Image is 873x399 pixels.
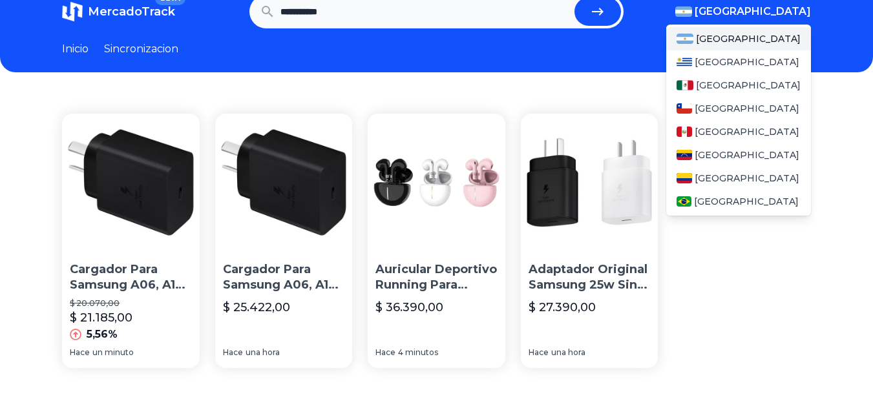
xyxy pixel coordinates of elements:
[70,298,192,309] p: $ 20.070,00
[375,261,498,294] p: Auricular Deportivo Running Para Samsung A06 A16 A36 A56
[666,74,811,97] a: Mexico[GEOGRAPHIC_DATA]
[87,327,118,342] p: 5,56%
[666,143,811,167] a: Venezuela[GEOGRAPHIC_DATA]
[529,347,549,358] span: Hace
[696,79,801,92] span: [GEOGRAPHIC_DATA]
[677,103,692,114] img: Chile
[677,57,692,67] img: Uruguay
[368,114,505,368] a: Auricular Deportivo Running Para Samsung A06 A16 A36 A56Auricular Deportivo Running Para Samsung ...
[62,114,200,251] img: Cargador Para Samsung A06, A16, A26, A36, A56 S24 Fe, Flip 6
[677,80,693,90] img: Mexico
[375,347,395,358] span: Hace
[677,150,692,160] img: Venezuela
[666,190,811,213] a: Brasil[GEOGRAPHIC_DATA]
[695,56,799,68] span: [GEOGRAPHIC_DATA]
[677,196,691,207] img: Brasil
[677,34,693,44] img: Argentina
[223,261,345,294] p: Cargador Para Samsung A06, A16, A26, A36, A56 S24 Fe, Flip 6
[223,347,243,358] span: Hace
[695,125,799,138] span: [GEOGRAPHIC_DATA]
[666,120,811,143] a: Peru[GEOGRAPHIC_DATA]
[695,172,799,185] span: [GEOGRAPHIC_DATA]
[666,27,811,50] a: Argentina[GEOGRAPHIC_DATA]
[62,41,89,57] a: Inicio
[246,347,280,358] span: una hora
[70,309,132,327] p: $ 21.185,00
[529,261,651,294] p: Adaptador Original Samsung 25w Sin Cable A16 A26 A36 A56
[62,114,200,368] a: Cargador Para Samsung A06, A16, A26, A36, A56 S24 Fe, Flip 6Cargador Para Samsung A06, A16, A26, ...
[677,127,692,137] img: Peru
[398,347,438,358] span: 4 minutos
[694,195,799,208] span: [GEOGRAPHIC_DATA]
[92,347,134,358] span: un minuto
[62,1,83,22] img: MercadoTrack
[215,114,353,251] img: Cargador Para Samsung A06, A16, A26, A36, A56 S24 Fe, Flip 6
[666,167,811,190] a: Colombia[GEOGRAPHIC_DATA]
[695,148,799,161] span: [GEOGRAPHIC_DATA]
[223,298,290,316] p: $ 25.422,00
[695,102,799,115] span: [GEOGRAPHIC_DATA]
[521,114,658,368] a: Adaptador Original Samsung 25w Sin Cable A16 A26 A36 A56Adaptador Original Samsung 25w Sin Cable ...
[70,347,90,358] span: Hace
[529,298,596,316] p: $ 27.390,00
[666,97,811,120] a: Chile[GEOGRAPHIC_DATA]
[675,6,692,17] img: Argentina
[70,261,192,294] p: Cargador Para Samsung A06, A16, A26, A36, A56 S24 Fe, Flip 6
[551,347,585,358] span: una hora
[675,4,811,19] button: [GEOGRAPHIC_DATA]
[696,32,801,45] span: [GEOGRAPHIC_DATA]
[521,114,658,251] img: Adaptador Original Samsung 25w Sin Cable A16 A26 A36 A56
[666,50,811,74] a: Uruguay[GEOGRAPHIC_DATA]
[677,173,692,183] img: Colombia
[62,1,175,22] a: MercadoTrackBETA
[375,298,443,316] p: $ 36.390,00
[695,4,811,19] span: [GEOGRAPHIC_DATA]
[88,5,175,19] span: MercadoTrack
[215,114,353,368] a: Cargador Para Samsung A06, A16, A26, A36, A56 S24 Fe, Flip 6Cargador Para Samsung A06, A16, A26, ...
[104,41,178,57] a: Sincronizacion
[368,114,505,251] img: Auricular Deportivo Running Para Samsung A06 A16 A36 A56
